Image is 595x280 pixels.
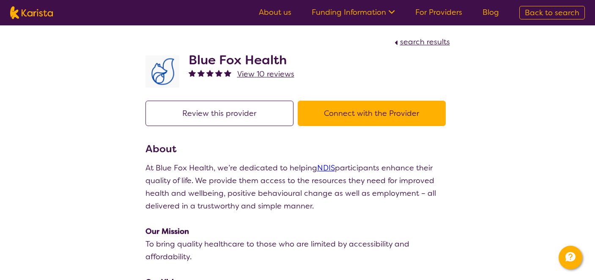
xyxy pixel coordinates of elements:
button: Connect with the Provider [298,101,446,126]
span: View 10 reviews [237,69,294,79]
a: For Providers [415,7,462,17]
a: NDIS [317,163,335,173]
span: search results [400,37,450,47]
strong: Our Mission [145,226,189,236]
button: Review this provider [145,101,293,126]
img: fullstar [189,69,196,77]
a: Connect with the Provider [298,108,450,118]
img: lyehhyr6avbivpacwqcf.png [145,55,179,88]
a: View 10 reviews [237,68,294,80]
a: search results [392,37,450,47]
a: Funding Information [312,7,395,17]
img: fullstar [215,69,222,77]
a: Back to search [519,6,585,19]
p: To bring quality healthcare to those who are limited by accessibility and affordability. [145,238,450,263]
button: Channel Menu [559,246,582,269]
h3: About [145,141,450,156]
img: Karista logo [10,6,53,19]
p: At Blue Fox Health, we’re dedicated to helping participants enhance their quality of life. We pro... [145,162,450,212]
a: Blog [483,7,499,17]
span: Back to search [525,8,579,18]
h2: Blue Fox Health [189,52,294,68]
img: fullstar [197,69,205,77]
a: About us [259,7,291,17]
a: Review this provider [145,108,298,118]
img: fullstar [224,69,231,77]
img: fullstar [206,69,214,77]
